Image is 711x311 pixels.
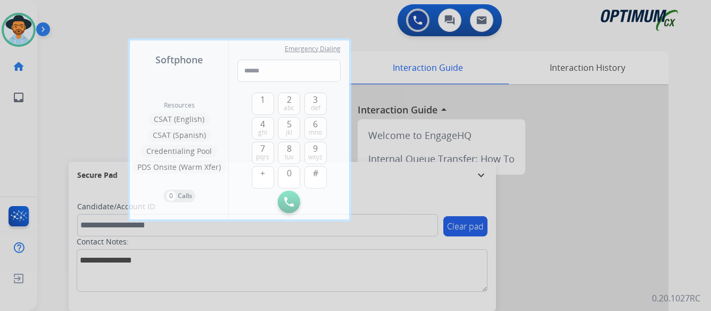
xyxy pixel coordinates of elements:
span: 4 [260,118,265,130]
span: Emergency Dialing [285,45,341,53]
span: 1 [260,93,265,106]
button: 7pqrs [252,142,274,164]
button: CSAT (Spanish) [147,129,211,142]
span: 5 [287,118,292,130]
button: 6mno [304,117,327,140]
button: # [304,166,327,189]
span: def [311,104,320,112]
span: 7 [260,142,265,155]
button: PDS Onsite (Warm Xfer) [132,161,226,174]
span: tuv [285,153,294,161]
span: 2 [287,93,292,106]
span: ghi [258,128,267,137]
button: 2abc [278,93,300,115]
span: Softphone [155,52,203,67]
span: wxyz [308,153,323,161]
span: abc [284,104,294,112]
span: 9 [313,142,318,155]
button: 3def [304,93,327,115]
span: # [313,167,318,179]
p: Calls [178,191,192,201]
span: Resources [164,101,195,110]
span: pqrs [256,153,269,161]
span: mno [309,128,322,137]
p: 0 [167,191,176,201]
button: + [252,166,274,189]
span: 8 [287,142,292,155]
button: Credentialing Pool [141,145,217,158]
span: 3 [313,93,318,106]
button: 4ghi [252,117,274,140]
span: + [260,167,265,179]
span: 6 [313,118,318,130]
p: 0.20.1027RC [652,292,700,305]
button: 8tuv [278,142,300,164]
button: 0 [278,166,300,189]
span: 0 [287,167,292,179]
span: jkl [286,128,292,137]
button: 5jkl [278,117,300,140]
button: 1 [252,93,274,115]
button: 9wxyz [304,142,327,164]
img: call-button [284,197,294,207]
button: 0Calls [163,190,195,202]
button: CSAT (English) [148,113,210,126]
